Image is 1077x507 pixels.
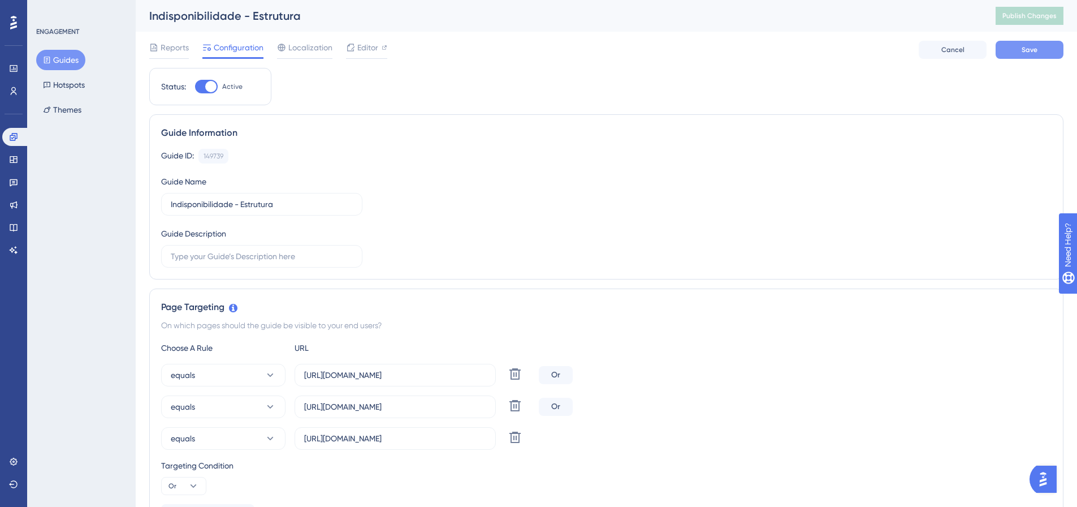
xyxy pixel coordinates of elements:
[171,400,195,414] span: equals
[171,198,353,210] input: Type your Guide’s Name here
[1002,11,1057,20] span: Publish Changes
[1030,462,1063,496] iframe: UserGuiding AI Assistant Launcher
[161,477,206,495] button: Or
[168,482,176,491] span: Or
[171,432,195,445] span: equals
[36,100,88,120] button: Themes
[36,27,79,36] div: ENGAGEMENT
[161,396,286,418] button: equals
[161,427,286,450] button: equals
[36,75,92,95] button: Hotspots
[161,300,1052,314] div: Page Targeting
[149,8,967,24] div: Indisponibilidade - Estrutura
[996,7,1063,25] button: Publish Changes
[161,80,186,93] div: Status:
[161,459,1052,472] div: Targeting Condition
[171,368,195,382] span: equals
[161,41,189,54] span: Reports
[214,41,263,54] span: Configuration
[304,369,486,381] input: yourwebsite.com/path
[36,50,85,70] button: Guides
[161,149,194,164] div: Guide ID:
[27,3,71,16] span: Need Help?
[304,432,486,445] input: yourwebsite.com/path
[161,319,1052,332] div: On which pages should the guide be visible to your end users?
[161,126,1052,140] div: Guide Information
[941,45,964,54] span: Cancel
[357,41,378,54] span: Editor
[171,250,353,263] input: Type your Guide’s Description here
[161,341,286,355] div: Choose A Rule
[222,82,243,91] span: Active
[304,401,486,413] input: yourwebsite.com/path
[996,41,1063,59] button: Save
[539,366,573,384] div: Or
[919,41,987,59] button: Cancel
[295,341,419,355] div: URL
[539,398,573,416] div: Or
[288,41,332,54] span: Localization
[1022,45,1037,54] span: Save
[161,364,286,386] button: equals
[204,152,223,161] div: 149739
[161,227,226,240] div: Guide Description
[161,175,206,188] div: Guide Name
